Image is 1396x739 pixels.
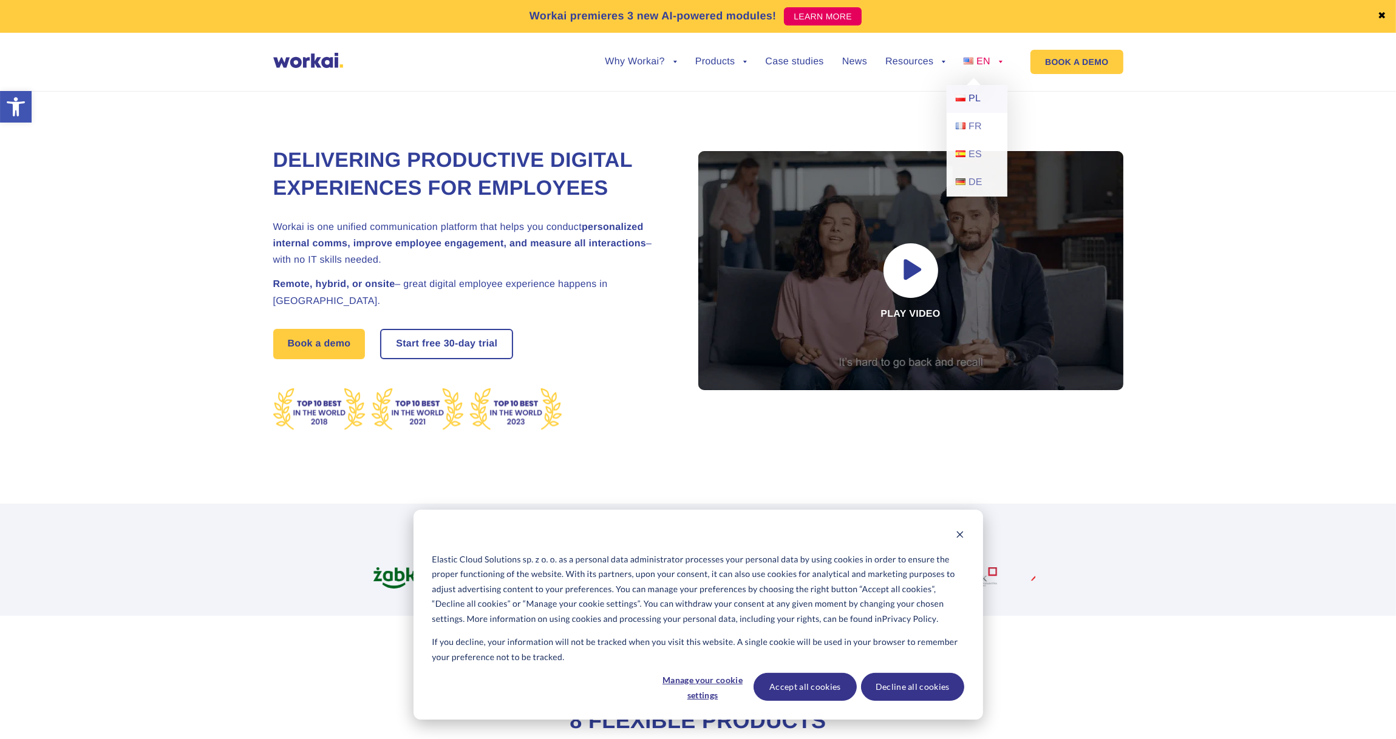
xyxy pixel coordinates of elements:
[885,57,945,67] a: Resources
[273,147,668,203] h1: Delivering Productive Digital Experiences for Employees
[273,219,668,269] h2: Workai is one unified communication platform that helps you conduct – with no IT skills needed.
[605,57,676,67] a: Why Workai?
[698,151,1123,390] div: Play video
[765,57,823,67] a: Case studies
[273,276,668,309] h2: – great digital employee experience happens in [GEOGRAPHIC_DATA].
[947,85,1007,113] a: PL
[861,673,964,701] button: Decline all cookies
[947,141,1007,169] a: ES
[444,339,476,349] i: 30-day
[656,673,749,701] button: Manage your cookie settings
[969,149,982,160] span: ES
[273,329,366,359] a: Book a demo
[842,57,867,67] a: News
[947,169,1007,197] a: DE
[969,93,981,104] span: PL
[969,121,982,132] span: FR
[432,552,964,627] p: Elastic Cloud Solutions sp. z o. o. as a personal data administrator processes your personal data...
[969,177,982,187] span: DE
[695,57,747,67] a: Products
[529,8,777,24] p: Workai premieres 3 new AI-powered modules!
[1378,12,1386,21] a: ✖
[432,635,964,664] p: If you decline, your information will not be tracked when you visit this website. A single cookie...
[976,56,990,67] span: EN
[381,330,512,358] a: Start free30-daytrial
[956,528,964,544] button: Dismiss cookie banner
[882,612,937,627] a: Privacy Policy
[361,531,1035,545] h2: More than 100 fast-growing enterprises trust Workai
[947,113,1007,141] a: FR
[754,673,857,701] button: Accept all cookies
[414,510,983,720] div: Cookie banner
[784,7,862,25] a: LEARN MORE
[273,279,395,289] strong: Remote, hybrid, or onsite
[1030,50,1123,74] a: BOOK A DEMO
